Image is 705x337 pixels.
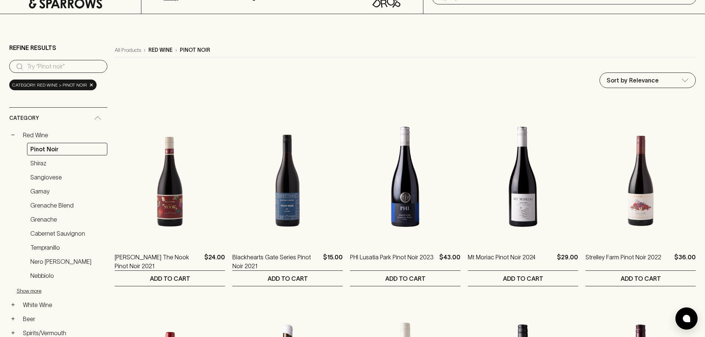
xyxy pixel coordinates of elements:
[148,46,172,54] p: red wine
[27,241,107,254] a: Tempranillo
[439,253,460,270] p: $43.00
[9,131,17,139] button: −
[9,43,56,52] p: Refine Results
[20,129,107,141] a: Red Wine
[468,253,536,270] a: Mt Moriac Pinot Noir 2024
[175,46,177,54] p: ›
[674,253,696,270] p: $36.00
[27,157,107,169] a: Shiraz
[9,329,17,337] button: +
[27,227,107,240] a: Cabernet Sauvignon
[683,315,690,322] img: bubble-icon
[323,253,343,270] p: $15.00
[9,114,39,123] span: Category
[27,255,107,268] a: Nero [PERSON_NAME]
[150,274,190,283] p: ADD TO CART
[115,46,141,54] a: All Products
[144,46,145,54] p: ›
[350,112,460,242] img: PHI Lusatia Park Pinot Noir 2023
[232,271,343,286] button: ADD TO CART
[9,108,107,129] div: Category
[20,313,107,325] a: Beer
[468,112,578,242] img: Mt Moriac Pinot Noir 2024
[385,274,426,283] p: ADD TO CART
[115,253,201,270] a: [PERSON_NAME] The Nook Pinot Noir 2021
[232,112,343,242] img: Blackhearts Gate Series Pinot Noir 2021
[557,253,578,270] p: $29.00
[468,271,578,286] button: ADD TO CART
[268,274,308,283] p: ADD TO CART
[27,185,107,198] a: Gamay
[115,112,225,242] img: Buller The Nook Pinot Noir 2021
[180,46,210,54] p: pinot noir
[27,171,107,183] a: Sangiovese
[27,61,101,73] input: Try “Pinot noir”
[9,301,17,309] button: +
[20,299,107,311] a: White Wine
[89,81,94,89] span: ×
[350,271,460,286] button: ADD TO CART
[204,253,225,270] p: $24.00
[585,112,696,242] img: Strelley Farm Pinot Noir 2022
[585,253,661,270] a: Strelley Farm Pinot Noir 2022
[27,143,107,155] a: Pinot Noir
[350,253,434,270] a: PHI Lusatia Park Pinot Noir 2023
[27,269,107,282] a: Nebbiolo
[232,253,320,270] a: Blackhearts Gate Series Pinot Noir 2021
[503,274,543,283] p: ADD TO CART
[585,271,696,286] button: ADD TO CART
[600,73,695,88] div: Sort by Relevance
[621,274,661,283] p: ADD TO CART
[27,213,107,226] a: Grenache
[115,271,225,286] button: ADD TO CART
[17,283,114,299] button: Show more
[607,76,659,85] p: Sort by Relevance
[12,81,87,89] span: Category: red wine > pinot noir
[9,315,17,323] button: +
[27,199,107,212] a: Grenache Blend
